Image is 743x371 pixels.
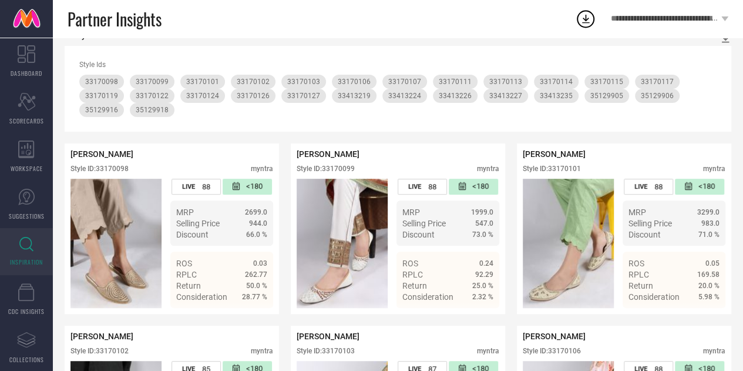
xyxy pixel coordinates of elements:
span: 92.29 [475,270,493,279]
span: RPLC [628,270,649,279]
div: Number of days since the style was first listed on the platform [675,179,724,195]
span: Consideration [402,292,453,302]
span: 35129918 [136,106,169,114]
span: 35129916 [85,106,118,114]
span: 33170122 [136,92,169,100]
span: LIVE [634,183,647,190]
a: Details [681,313,720,323]
span: 33170117 [641,78,674,86]
span: 33413235 [540,92,573,100]
span: 0.03 [253,259,267,268]
span: 33170111 [439,78,472,86]
span: 88 [428,182,436,191]
span: Discount [176,230,209,239]
span: 33413227 [489,92,522,100]
span: [PERSON_NAME] [70,149,133,159]
div: Click to view image [70,179,162,308]
div: myntra [251,165,273,173]
span: Consideration [628,292,680,302]
span: 33413226 [439,92,472,100]
div: Number of days since the style was first listed on the platform [223,179,272,195]
span: 20.0 % [698,282,720,290]
span: 33170102 [237,78,270,86]
span: MRP [176,208,194,217]
span: LIVE [408,183,421,190]
span: 50.0 % [246,282,267,290]
span: 28.77 % [242,293,267,301]
div: Style Ids [79,61,717,69]
div: Number of days the style has been live on the platform [172,179,221,195]
div: Style ID: 33170099 [297,165,355,173]
span: SCORECARDS [9,116,44,125]
span: Selling Price [402,219,446,228]
span: INSPIRATION [10,258,43,266]
span: 33170103 [287,78,320,86]
span: Details [241,313,267,323]
span: 66.0 % [246,230,267,239]
span: 35129906 [641,92,674,100]
span: 33170101 [186,78,219,86]
span: Discount [402,230,435,239]
span: ROS [628,259,644,268]
div: Style ID: 33170106 [523,347,581,355]
a: Details [455,313,493,323]
span: 33170099 [136,78,169,86]
div: Number of days the style has been live on the platform [398,179,447,195]
span: Selling Price [628,219,672,228]
span: Details [693,313,720,323]
span: 33170114 [540,78,573,86]
div: Style ID: 33170098 [70,165,129,173]
span: 0.24 [479,259,493,268]
span: 33170127 [287,92,320,100]
span: 33170126 [237,92,270,100]
span: RPLC [176,270,197,279]
div: Click to view image [297,179,388,308]
div: myntra [477,347,499,355]
div: Style ID: 33170101 [523,165,581,173]
div: Number of days since the style was first listed on the platform [449,179,498,195]
span: 33170107 [388,78,421,86]
span: SUGGESTIONS [9,212,45,220]
span: 33170098 [85,78,118,86]
span: LIVE [182,183,195,190]
span: Return [628,281,653,290]
span: RPLC [402,270,423,279]
div: Click to view image [523,179,614,308]
span: 73.0 % [472,230,493,239]
span: Discount [628,230,661,239]
span: 33170106 [338,78,371,86]
span: 0.05 [705,259,720,268]
span: MRP [402,208,420,217]
span: 35129905 [590,92,623,100]
span: [PERSON_NAME] [297,332,359,341]
span: 983.0 [701,219,720,228]
span: Consideration [176,292,227,302]
span: [PERSON_NAME] [297,149,359,159]
span: [PERSON_NAME] [70,332,133,341]
span: 5.98 % [698,293,720,301]
span: 262.77 [245,270,267,279]
span: <180 [698,182,715,192]
span: 33170113 [489,78,522,86]
div: Number of days the style has been live on the platform [624,179,673,195]
span: ROS [176,259,192,268]
div: Style ID: 33170102 [70,347,129,355]
span: Selling Price [176,219,220,228]
span: CDC INSIGHTS [8,307,45,316]
span: <180 [472,182,489,192]
span: 1999.0 [471,208,493,216]
div: myntra [477,165,499,173]
span: 71.0 % [698,230,720,239]
img: Style preview image [297,179,388,308]
span: 88 [202,182,210,191]
img: Style preview image [523,179,614,308]
span: COLLECTIONS [9,355,44,364]
div: myntra [251,347,273,355]
span: 33170124 [186,92,219,100]
div: Open download list [575,8,596,29]
span: WORKSPACE [11,164,43,173]
span: 547.0 [475,219,493,228]
span: DASHBOARD [11,69,42,78]
span: 33170115 [590,78,623,86]
span: Details [467,313,493,323]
